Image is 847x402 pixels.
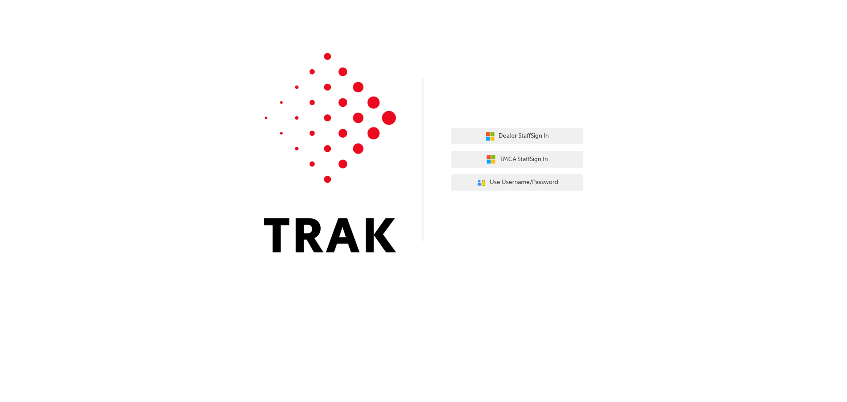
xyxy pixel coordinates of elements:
[451,151,583,168] button: TMCA StaffSign In
[490,177,558,188] span: Use Username/Password
[451,128,583,145] button: Dealer StaffSign In
[451,174,583,191] button: Use Username/Password
[499,154,548,165] span: TMCA Staff Sign In
[498,131,549,141] span: Dealer Staff Sign In
[264,53,396,252] img: Trak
